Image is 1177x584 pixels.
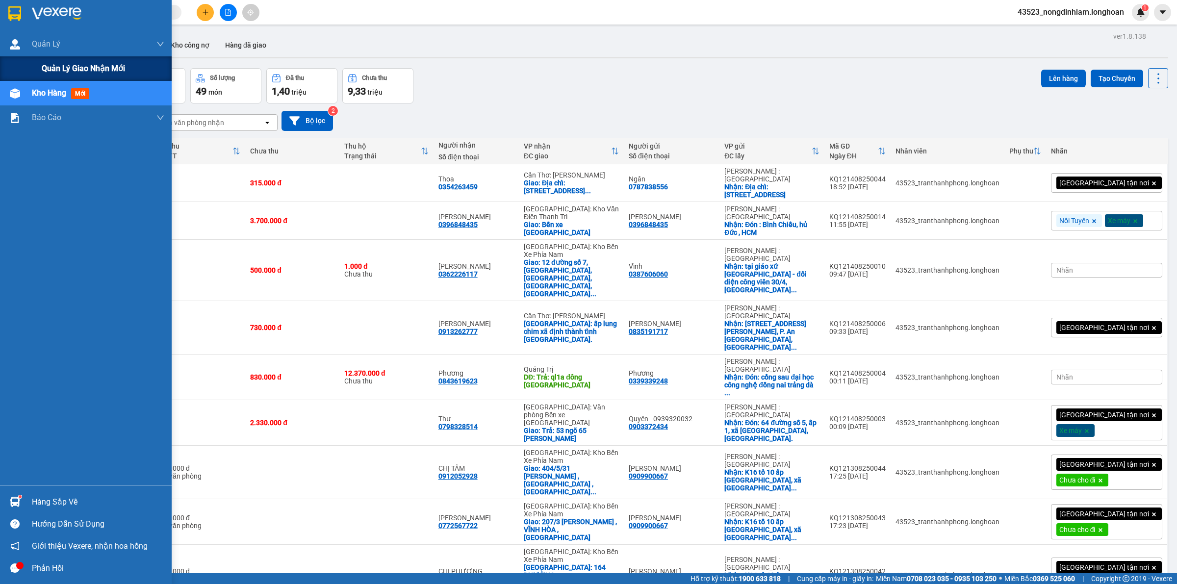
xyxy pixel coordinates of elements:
[719,138,824,164] th: Toggle SortBy
[438,175,514,183] div: Thoa
[524,403,619,427] div: [GEOGRAPHIC_DATA]: Văn phòng Bến xe [GEOGRAPHIC_DATA]
[328,106,338,116] sup: 2
[163,33,217,57] button: Kho công nợ
[438,369,514,377] div: Phương
[32,540,148,552] span: Giới thiệu Vexere, nhận hoa hồng
[629,377,668,385] div: 0339339248
[999,577,1002,581] span: ⚪️
[829,377,886,385] div: 00:11 [DATE]
[250,419,334,427] div: 2.330.000 đ
[629,514,715,522] div: ANH BẢO
[1113,31,1146,42] div: ver 1.8.138
[438,262,514,270] div: Minh Khuê
[10,541,20,551] span: notification
[629,464,715,472] div: ANH BẢO
[896,571,999,579] div: 43523_tranthanhphong.longhoan
[724,389,730,397] span: ...
[829,221,886,229] div: 11:55 [DATE]
[159,514,240,522] div: 600.000 đ
[590,488,596,496] span: ...
[524,464,619,496] div: Giao: 404/5/31 LÊ HỒNG PHONG , PHƯỚC LONG , NHA TRANG
[829,262,886,270] div: KQ121408250010
[281,111,333,131] button: Bộ lọc
[524,312,619,320] div: Cần Thơ: [PERSON_NAME]
[159,142,232,150] div: Đã thu
[524,518,619,541] div: Giao: 207/3 BÙI HUY BÍCH , VĨNH HÒA , NHA TRANG
[438,522,478,530] div: 0772567722
[10,39,20,50] img: warehouse-icon
[896,518,999,526] div: 43523_tranthanhphong.longhoan
[1056,266,1073,274] span: Nhãn
[438,464,514,472] div: CHỊ TÂM
[829,213,886,221] div: KQ121408250014
[159,464,240,472] div: 600.000 đ
[1004,138,1046,164] th: Toggle SortBy
[225,9,231,16] span: file-add
[629,328,668,335] div: 0835191717
[1059,509,1149,518] span: [GEOGRAPHIC_DATA] tận nơi
[1059,216,1089,225] span: Nối Tuyến
[829,472,886,480] div: 17:25 [DATE]
[524,179,619,195] div: Giao: Địa chỉ: 162 tổ 87 khóm Mỹ Thiện, phường 3, TP Cao Lãnh, Đồng Tháp
[1059,426,1082,435] span: Xe máy
[524,142,611,150] div: VP nhận
[724,403,819,419] div: [PERSON_NAME] : [GEOGRAPHIC_DATA]
[220,4,237,21] button: file-add
[1108,216,1130,225] span: Xe máy
[1158,8,1167,17] span: caret-down
[339,138,434,164] th: Toggle SortBy
[1059,460,1149,469] span: [GEOGRAPHIC_DATA] tận nơi
[629,472,668,480] div: 0909900667
[1143,4,1147,11] span: 1
[156,40,164,48] span: down
[791,286,797,294] span: ...
[250,217,334,225] div: 3.700.000 đ
[154,138,245,164] th: Toggle SortBy
[1082,573,1084,584] span: |
[438,270,478,278] div: 0362226117
[724,205,819,221] div: [PERSON_NAME] : [GEOGRAPHIC_DATA]
[824,138,891,164] th: Toggle SortBy
[829,514,886,522] div: KQ121308250043
[590,290,596,298] span: ...
[829,183,886,191] div: 18:52 [DATE]
[629,567,715,575] div: ANH BẢO
[791,343,797,351] span: ...
[524,373,619,389] div: DĐ: Trả: ql1a đông hà quảng trị
[8,6,21,21] img: logo-vxr
[629,369,715,377] div: Phương
[724,320,819,351] div: Nhận: Số 8, Đường 52, KDC Văn Minh, P. An Phú, TP Thủ Đức, TP. HCM
[724,556,819,571] div: [PERSON_NAME] : [GEOGRAPHIC_DATA]
[344,262,429,270] div: 1.000 đ
[197,4,214,21] button: plus
[32,38,60,50] span: Quản Lý
[876,573,997,584] span: Miền Nam
[524,171,619,179] div: Cần Thơ: [PERSON_NAME]
[797,573,873,584] span: Cung cấp máy in - giấy in:
[519,138,624,164] th: Toggle SortBy
[724,183,819,199] div: Nhận: Địa chỉ: 1A đường số 7, Linh Chiểu, Thủ Đức
[724,221,819,236] div: Nhận: Đón : Bình Chiểu, hủ Đức , HCM
[629,522,668,530] div: 0909900667
[10,88,20,99] img: warehouse-icon
[524,502,619,518] div: [GEOGRAPHIC_DATA]: Kho Bến Xe Phía Nam
[286,75,304,81] div: Đã thu
[1059,410,1149,419] span: [GEOGRAPHIC_DATA] tận nơi
[208,88,222,96] span: món
[159,567,240,575] div: 200.000 đ
[524,205,619,221] div: [GEOGRAPHIC_DATA]: Kho Văn Điển Thanh Trì
[1059,525,1096,534] span: Chưa cho đi
[629,142,715,150] div: Người gửi
[724,419,819,442] div: Nhận: Đón: 64 đường số 5, ấp 1, xã Tân Thạnh Tây, củ chi.
[32,111,61,124] span: Báo cáo
[250,179,334,187] div: 315.000 đ
[896,179,999,187] div: 43523_tranthanhphong.longhoan
[159,522,240,530] div: Tại văn phòng
[791,484,797,492] span: ...
[210,75,235,81] div: Số lượng
[629,415,715,423] div: Quyên - 0939320032
[829,415,886,423] div: KQ121408250003
[829,567,886,575] div: KQ121308250042
[896,266,999,274] div: 43523_tranthanhphong.longhoan
[1059,323,1149,332] span: [GEOGRAPHIC_DATA] tận nơi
